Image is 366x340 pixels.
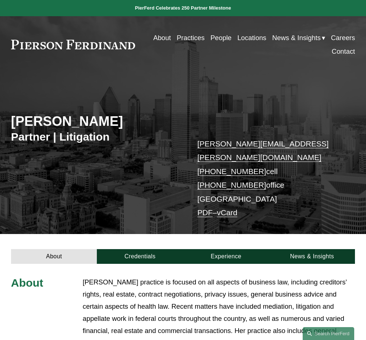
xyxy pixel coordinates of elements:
[217,208,237,217] a: vCard
[211,31,232,45] a: People
[11,113,183,130] h2: [PERSON_NAME]
[272,31,325,45] a: folder dropdown
[269,249,355,264] a: News & Insights
[197,208,213,217] a: PDF
[272,32,321,44] span: News & Insights
[197,137,341,219] p: cell office [GEOGRAPHIC_DATA] –
[11,249,97,264] a: About
[332,45,355,58] a: Contact
[197,139,329,162] a: [PERSON_NAME][EMAIL_ADDRESS][PERSON_NAME][DOMAIN_NAME]
[183,249,269,264] a: Experience
[97,249,183,264] a: Credentials
[303,327,354,340] a: Search this site
[237,31,267,45] a: Locations
[153,31,171,45] a: About
[197,181,266,189] a: [PHONE_NUMBER]
[331,31,355,45] a: Careers
[11,130,183,144] h3: Partner | Litigation
[197,167,266,176] a: [PHONE_NUMBER]
[11,277,43,289] span: About
[177,31,205,45] a: Practices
